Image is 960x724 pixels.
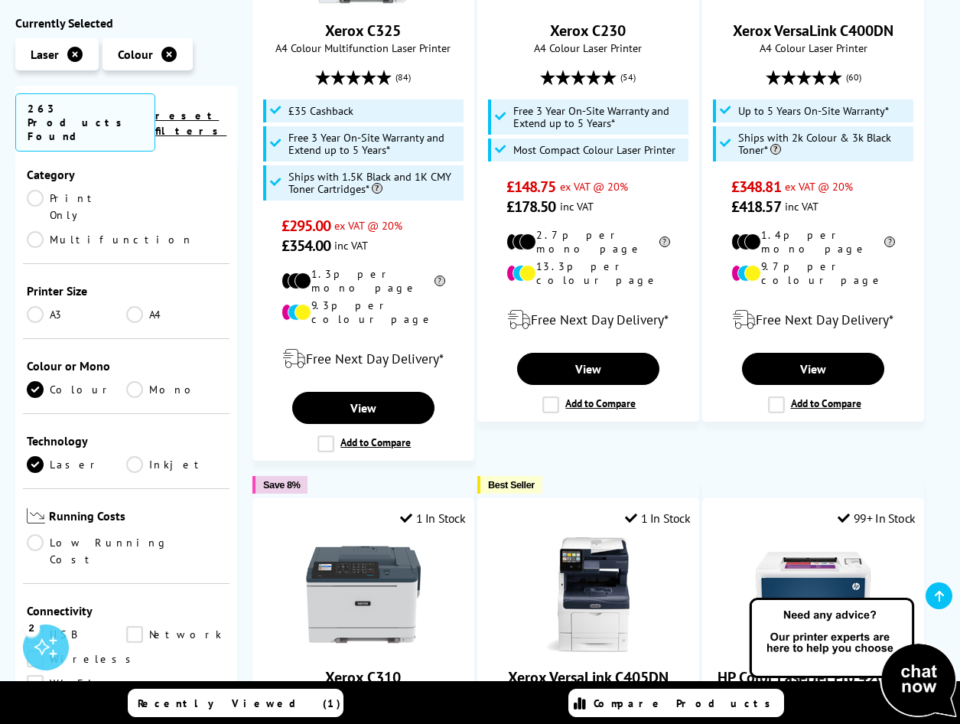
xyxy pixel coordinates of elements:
span: Colour or Mono [27,358,226,373]
span: £348.81 [731,177,781,197]
img: Xerox VersaLink C405DN [531,537,646,652]
div: Currently Selected [15,15,237,31]
a: Xerox C310 [306,640,421,655]
div: modal_delivery [261,338,466,380]
span: Technology [27,433,226,448]
span: £354.00 [281,236,331,256]
img: Running Costs [27,508,45,524]
a: Wireless [27,651,139,668]
span: inc VAT [334,238,368,253]
span: A4 Colour Laser Printer [486,41,691,55]
a: A3 [27,306,126,323]
a: View [517,353,659,385]
span: Laser [31,47,59,62]
span: £178.50 [506,197,556,217]
a: Compare Products [568,689,784,717]
span: Most Compact Colour Laser Printer [513,144,675,156]
span: Running Costs [49,508,226,527]
span: Save 8% [263,479,300,491]
a: Recently Viewed (1) [128,689,343,717]
span: Ships with 1.5K Black and 1K CMY Toner Cartridges* [288,171,460,195]
li: 1.3p per mono page [281,267,445,295]
span: £295.00 [281,216,331,236]
a: Xerox VersaLink C400DN [733,21,893,41]
a: Low Running Cost [27,535,226,569]
span: Best Seller [488,479,535,491]
a: Print Only [27,190,126,223]
span: £35 Cashback [288,105,353,117]
img: Open Live Chat window [746,595,960,721]
div: modal_delivery [711,298,916,341]
span: (60) [846,63,861,92]
img: Xerox C310 [306,537,421,652]
span: £418.57 [731,197,781,217]
div: 1 In Stock [400,510,466,526]
a: USB [27,627,126,644]
span: ex VAT @ 20% [560,179,628,194]
label: Add to Compare [317,435,411,452]
span: 263 Products Found [15,93,155,152]
span: Free 3 Year On-Site Warranty and Extend up to 5 Years* [513,105,685,129]
a: Inkjet [126,456,226,473]
a: Xerox VersaLink C405DN [508,667,669,687]
a: Multifunction [27,231,194,248]
div: modal_delivery [486,298,691,341]
span: (84) [395,63,411,92]
span: Up to 5 Years On-Site Warranty* [738,105,889,117]
span: A4 Colour Laser Printer [711,41,916,55]
li: 9.3p per colour page [281,298,445,326]
span: (54) [620,63,636,92]
span: inc VAT [785,199,818,214]
span: Compare Products [594,696,779,710]
li: 9.7p per colour page [731,259,895,287]
span: ex VAT @ 20% [334,218,402,233]
a: View [292,392,434,424]
span: Free 3 Year On-Site Warranty and Extend up to 5 Years* [288,132,460,156]
a: Xerox C230 [550,21,626,41]
button: Save 8% [252,476,308,494]
a: Network [126,627,226,644]
a: Xerox C325 [325,21,401,41]
li: 13.3p per colour page [506,259,670,287]
a: Xerox C310 [325,667,401,687]
span: £148.75 [506,177,556,197]
span: ex VAT @ 20% [785,179,853,194]
div: 2 [23,619,40,636]
a: Xerox VersaLink C405DN [531,640,646,655]
a: Colour [27,381,126,398]
label: Add to Compare [542,396,636,413]
a: HP Color LaserJet Pro 4202dn [718,667,910,687]
span: Connectivity [27,604,226,619]
img: HP Color LaserJet Pro 4202dn [756,537,871,652]
a: Laser [27,456,126,473]
li: 2.7p per mono page [506,228,670,256]
span: Colour [118,47,153,62]
span: Ships with 2k Colour & 3k Black Toner* [738,132,910,156]
div: 99+ In Stock [838,510,916,526]
a: reset filters [155,109,226,138]
a: Mono [126,381,226,398]
li: 1.4p per mono page [731,228,895,256]
span: Recently Viewed (1) [138,696,341,710]
span: inc VAT [560,199,594,214]
label: Add to Compare [768,396,861,413]
a: Wi-Fi Direct [27,676,126,693]
div: 1 In Stock [625,510,691,526]
a: A4 [126,306,226,323]
a: View [742,353,884,385]
span: Category [27,167,226,182]
button: Best Seller [477,476,542,494]
span: A4 Colour Multifunction Laser Printer [261,41,466,55]
span: Printer Size [27,283,226,298]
